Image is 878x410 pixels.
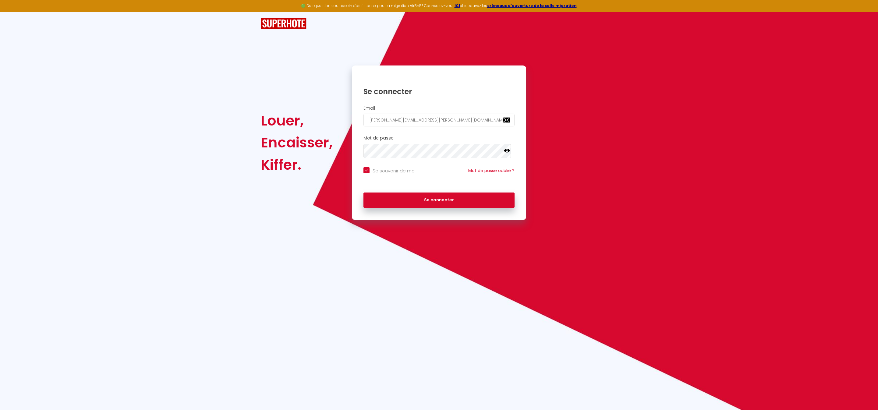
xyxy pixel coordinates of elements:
[261,18,306,29] img: SuperHote logo
[455,3,460,8] a: ICI
[261,110,333,132] div: Louer,
[468,168,515,174] a: Mot de passe oublié ?
[363,193,515,208] button: Se connecter
[487,3,577,8] a: créneaux d'ouverture de la salle migration
[363,136,515,141] h2: Mot de passe
[363,106,515,111] h2: Email
[363,87,515,96] h1: Se connecter
[363,114,515,126] input: Ton Email
[261,132,333,154] div: Encaisser,
[5,2,23,21] button: Ouvrir le widget de chat LiveChat
[261,154,333,176] div: Kiffer.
